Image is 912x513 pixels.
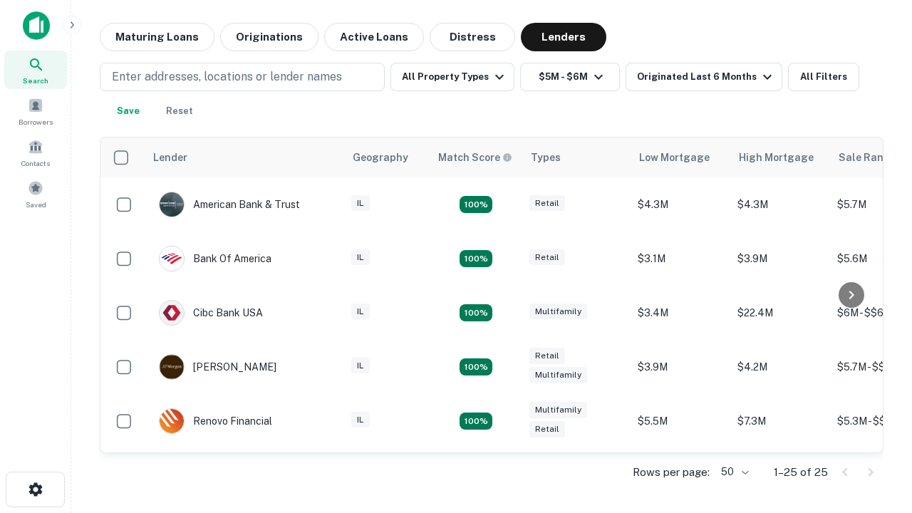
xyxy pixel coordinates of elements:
div: Retail [529,348,565,364]
div: Retail [529,249,565,266]
button: Reset [157,97,202,125]
div: Matching Properties: 4, hasApolloMatch: undefined [460,250,492,267]
td: $22.4M [730,286,830,340]
button: Maturing Loans [100,23,214,51]
div: Retail [529,421,565,437]
th: Capitalize uses an advanced AI algorithm to match your search with the best lender. The match sco... [430,138,522,177]
span: Saved [26,199,46,210]
iframe: Chat Widget [841,353,912,422]
div: IL [351,358,370,374]
button: Enter addresses, locations or lender names [100,63,385,91]
th: Low Mortgage [631,138,730,177]
span: Search [23,75,48,86]
td: $3.9M [730,232,830,286]
td: $3.1M [631,232,730,286]
div: Matching Properties: 7, hasApolloMatch: undefined [460,196,492,213]
td: $3.9M [631,340,730,394]
div: IL [351,412,370,428]
div: Low Mortgage [639,149,710,166]
span: Borrowers [19,116,53,128]
td: $5.5M [631,394,730,448]
th: Types [522,138,631,177]
div: Multifamily [529,304,587,320]
div: 50 [715,462,751,482]
button: Lenders [521,23,606,51]
h6: Match Score [438,150,509,165]
div: Matching Properties: 4, hasApolloMatch: undefined [460,358,492,375]
a: Borrowers [4,92,67,130]
td: $3.4M [631,286,730,340]
div: Geography [353,149,408,166]
div: IL [351,249,370,266]
div: Types [531,149,561,166]
th: Lender [145,138,344,177]
div: High Mortgage [739,149,814,166]
button: Active Loans [324,23,424,51]
td: $4.3M [730,177,830,232]
img: picture [160,247,184,271]
div: Multifamily [529,367,587,383]
div: Lender [153,149,187,166]
div: Matching Properties: 4, hasApolloMatch: undefined [460,413,492,430]
img: picture [160,355,184,379]
td: $4.3M [631,177,730,232]
div: Originated Last 6 Months [637,68,776,85]
a: Saved [4,175,67,213]
button: Distress [430,23,515,51]
div: Multifamily [529,402,587,418]
button: All Property Types [390,63,514,91]
img: picture [160,192,184,217]
a: Contacts [4,133,67,172]
button: Originated Last 6 Months [626,63,782,91]
div: Cibc Bank USA [159,300,263,326]
td: $4.2M [730,340,830,394]
td: $3.1M [730,448,830,502]
div: Bank Of America [159,246,271,271]
p: 1–25 of 25 [774,464,828,481]
div: American Bank & Trust [159,192,300,217]
div: IL [351,304,370,320]
div: IL [351,195,370,212]
img: capitalize-icon.png [23,11,50,40]
td: $2.2M [631,448,730,502]
span: Contacts [21,157,50,169]
td: $7.3M [730,394,830,448]
a: Search [4,51,67,89]
div: Renovo Financial [159,408,272,434]
div: [PERSON_NAME] [159,354,276,380]
button: Originations [220,23,318,51]
p: Rows per page: [633,464,710,481]
th: Geography [344,138,430,177]
button: $5M - $6M [520,63,620,91]
div: Capitalize uses an advanced AI algorithm to match your search with the best lender. The match sco... [438,150,512,165]
button: Save your search to get updates of matches that match your search criteria. [105,97,151,125]
div: Matching Properties: 4, hasApolloMatch: undefined [460,304,492,321]
th: High Mortgage [730,138,830,177]
img: picture [160,409,184,433]
div: Retail [529,195,565,212]
p: Enter addresses, locations or lender names [112,68,342,85]
img: picture [160,301,184,325]
button: All Filters [788,63,859,91]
